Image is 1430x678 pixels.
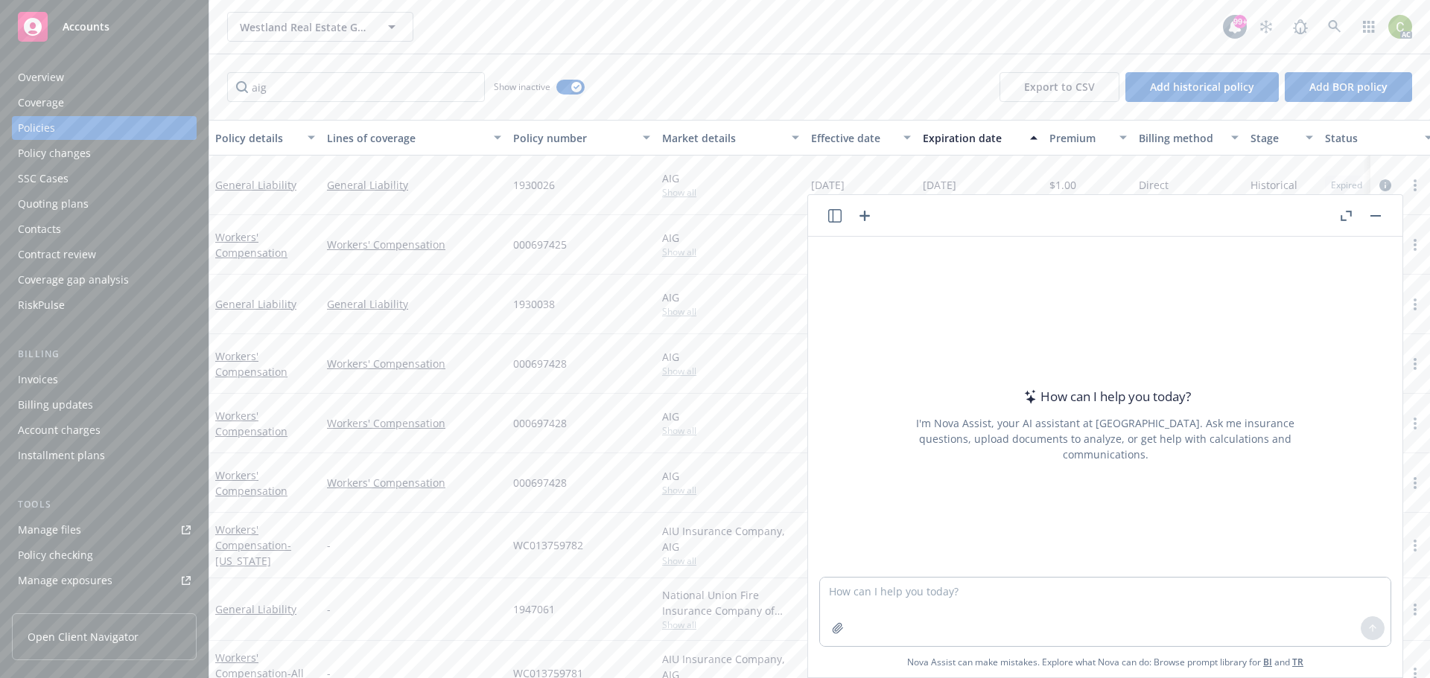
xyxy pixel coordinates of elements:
[513,237,567,252] span: 000697425
[215,178,296,192] a: General Liability
[1376,176,1394,194] a: circleInformation
[1331,179,1362,192] span: Expired
[327,601,331,617] span: -
[513,415,567,431] span: 000697428
[1263,656,1272,668] a: BI
[1354,12,1384,42] a: Switch app
[18,368,58,391] div: Invoices
[1251,12,1281,42] a: Stop snowing
[1000,72,1119,102] button: Export to CSV
[18,393,93,417] div: Billing updates
[1406,415,1424,432] a: more
[662,409,799,424] div: AIG
[662,484,799,496] span: Show all
[12,65,197,89] a: Overview
[1286,12,1315,42] a: Report a Bug
[662,230,799,246] div: AIG
[227,72,485,102] input: Filter by keyword...
[1133,120,1245,156] button: Billing method
[18,444,105,467] div: Installment plans
[12,91,197,115] a: Coverage
[12,569,197,592] a: Manage exposures
[18,141,91,165] div: Policy changes
[18,569,112,592] div: Manage exposures
[805,120,917,156] button: Effective date
[1388,15,1412,39] img: photo
[215,349,287,379] a: Workers' Compensation
[12,167,197,191] a: SSC Cases
[327,130,485,146] div: Lines of coverage
[18,418,101,442] div: Account charges
[494,80,550,93] span: Show inactive
[662,424,799,437] span: Show all
[215,602,296,616] a: General Liability
[18,167,69,191] div: SSC Cases
[1024,80,1095,94] span: Export to CSV
[662,587,799,618] div: National Union Fire Insurance Company of [GEOGRAPHIC_DATA], [GEOGRAPHIC_DATA], AIG
[662,186,799,199] span: Show all
[1049,130,1110,146] div: Premium
[662,305,799,318] span: Show all
[12,243,197,266] a: Contract review
[18,268,129,292] div: Coverage gap analysis
[662,246,799,258] span: Show all
[215,522,291,568] a: Workers' Compensation
[513,537,583,553] span: WC013759782
[18,217,61,241] div: Contacts
[18,543,93,567] div: Policy checking
[662,349,799,365] div: AIG
[1406,537,1424,554] a: more
[1150,80,1254,94] span: Add historical policy
[923,177,956,193] span: [DATE]
[1233,15,1247,28] div: 99+
[507,120,656,156] button: Policy number
[1406,474,1424,492] a: more
[12,293,197,317] a: RiskPulse
[240,19,369,35] span: Westland Real Estate Group
[1406,355,1424,373] a: more
[662,170,799,186] div: AIG
[513,296,555,312] span: 1930038
[327,356,501,371] a: Workers' Compensation
[18,65,64,89] div: Overview
[662,365,799,377] span: Show all
[814,647,1396,677] span: Nova Assist can make mistakes. Explore what Nova can do: Browse prompt library for and
[513,130,634,146] div: Policy number
[18,243,96,266] div: Contract review
[1043,120,1133,156] button: Premium
[18,293,65,317] div: RiskPulse
[12,6,197,48] a: Accounts
[12,497,197,512] div: Tools
[1020,387,1191,406] div: How can I help you today?
[1406,236,1424,254] a: more
[12,268,197,292] a: Coverage gap analysis
[12,418,197,442] a: Account charges
[1406,295,1424,313] a: more
[662,554,799,567] span: Show all
[327,177,501,193] a: General Liability
[1139,177,1169,193] span: Direct
[12,116,197,140] a: Policies
[327,475,501,490] a: Workers' Compensation
[12,518,197,542] a: Manage files
[12,217,197,241] a: Contacts
[656,120,805,156] button: Market details
[327,237,501,252] a: Workers' Compensation
[662,618,799,631] span: Show all
[1125,72,1279,102] button: Add historical policy
[811,177,845,193] span: [DATE]
[1251,130,1297,146] div: Stage
[209,120,321,156] button: Policy details
[1245,120,1319,156] button: Stage
[12,594,197,618] a: Manage certificates
[327,415,501,431] a: Workers' Compensation
[215,297,296,311] a: General Liability
[662,290,799,305] div: AIG
[12,141,197,165] a: Policy changes
[18,116,55,140] div: Policies
[1309,80,1388,94] span: Add BOR policy
[12,347,197,362] div: Billing
[1325,130,1416,146] div: Status
[28,629,139,645] span: Open Client Navigator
